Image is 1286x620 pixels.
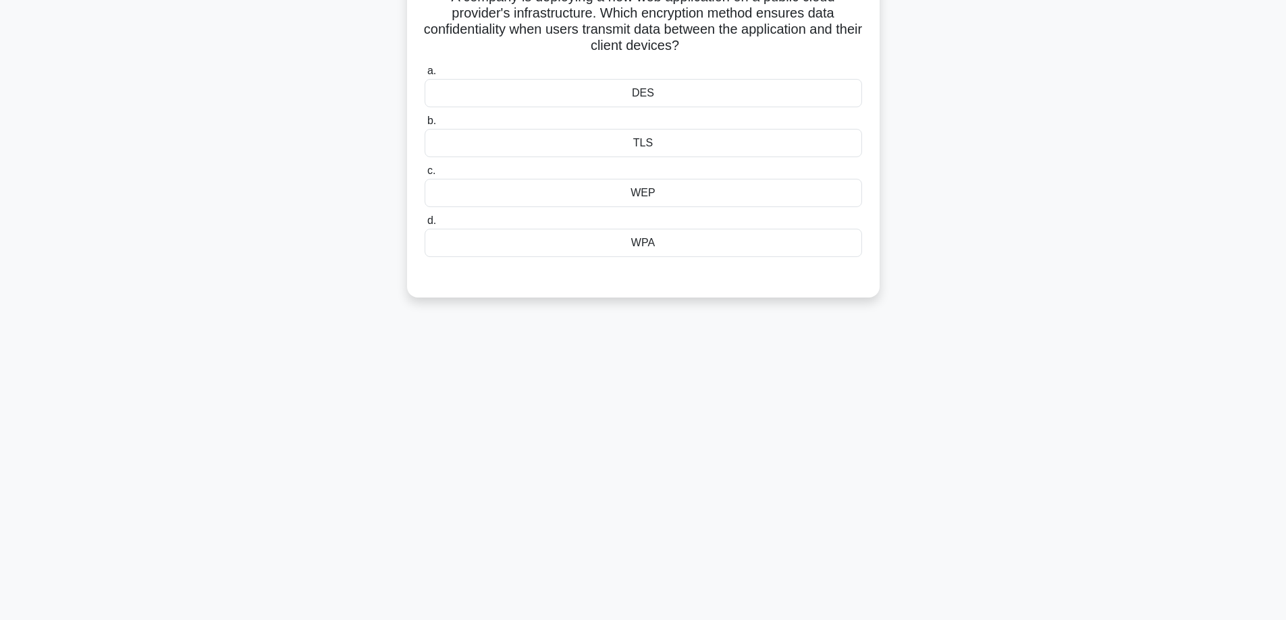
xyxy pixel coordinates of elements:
[425,179,862,207] div: WEP
[427,115,436,126] span: b.
[427,215,436,226] span: d.
[427,65,436,76] span: a.
[425,229,862,257] div: WPA
[427,165,435,176] span: c.
[425,129,862,157] div: TLS
[425,79,862,107] div: DES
